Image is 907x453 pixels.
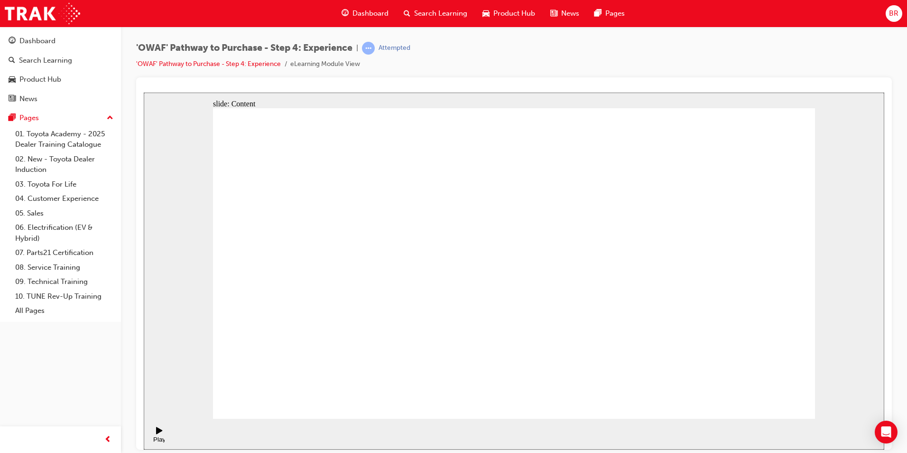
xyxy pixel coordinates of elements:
[475,4,543,23] a: car-iconProduct Hub
[11,260,117,275] a: 08. Service Training
[889,8,898,19] span: BR
[9,114,16,123] span: pages-icon
[4,71,117,88] a: Product Hub
[587,4,632,23] a: pages-iconPages
[11,303,117,318] a: All Pages
[11,152,117,177] a: 02. New - Toyota Dealer Induction
[11,289,117,304] a: 10. TUNE Rev-Up Training
[9,95,16,104] span: news-icon
[11,220,117,245] a: 06. Electrification (EV & Hybrid)
[11,191,117,206] a: 04. Customer Experience
[352,8,389,19] span: Dashboard
[342,8,349,19] span: guage-icon
[107,112,113,124] span: up-icon
[550,8,557,19] span: news-icon
[11,274,117,289] a: 09. Technical Training
[4,52,117,69] a: Search Learning
[9,37,16,46] span: guage-icon
[290,59,360,70] li: eLearning Module View
[4,90,117,108] a: News
[19,113,39,123] div: Pages
[19,36,56,47] div: Dashboard
[11,245,117,260] a: 07. Parts21 Certification
[543,4,587,23] a: news-iconNews
[4,109,117,127] button: Pages
[11,127,117,152] a: 01. Toyota Academy - 2025 Dealer Training Catalogue
[4,32,117,50] a: Dashboard
[5,3,80,24] img: Trak
[19,74,61,85] div: Product Hub
[5,326,21,357] div: playback controls
[19,55,72,66] div: Search Learning
[561,8,579,19] span: News
[4,30,117,109] button: DashboardSearch LearningProduct HubNews
[404,8,410,19] span: search-icon
[379,44,410,53] div: Attempted
[8,343,24,358] div: Play (Ctrl+Alt+P)
[396,4,475,23] a: search-iconSearch Learning
[334,4,396,23] a: guage-iconDashboard
[886,5,902,22] button: BR
[875,421,898,444] div: Open Intercom Messenger
[605,8,625,19] span: Pages
[104,434,111,446] span: prev-icon
[356,43,358,54] span: |
[594,8,602,19] span: pages-icon
[11,177,117,192] a: 03. Toyota For Life
[11,206,117,221] a: 05. Sales
[9,75,16,84] span: car-icon
[19,94,37,104] div: News
[9,57,15,65] span: search-icon
[136,43,352,54] span: 'OWAF' Pathway to Purchase - Step 4: Experience
[362,42,375,55] span: learningRecordVerb_ATTEMPT-icon
[136,60,281,68] a: 'OWAF' Pathway to Purchase - Step 4: Experience
[5,334,21,350] button: Play (Ctrl+Alt+P)
[493,8,535,19] span: Product Hub
[414,8,467,19] span: Search Learning
[482,8,490,19] span: car-icon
